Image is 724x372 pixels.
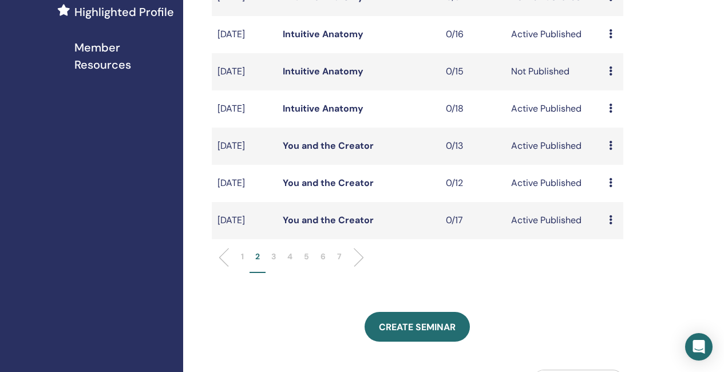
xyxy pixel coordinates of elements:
[283,140,374,152] a: You and the Creator
[212,202,277,239] td: [DATE]
[283,65,363,77] a: Intuitive Anatomy
[212,16,277,53] td: [DATE]
[74,39,174,73] span: Member Resources
[440,53,505,90] td: 0/15
[440,165,505,202] td: 0/12
[505,90,603,128] td: Active Published
[440,128,505,165] td: 0/13
[505,202,603,239] td: Active Published
[365,312,470,342] a: Create seminar
[379,321,456,333] span: Create seminar
[440,16,505,53] td: 0/16
[440,202,505,239] td: 0/17
[505,128,603,165] td: Active Published
[212,90,277,128] td: [DATE]
[505,53,603,90] td: Not Published
[505,165,603,202] td: Active Published
[241,251,244,263] p: 1
[287,251,292,263] p: 4
[505,16,603,53] td: Active Published
[304,251,309,263] p: 5
[283,177,374,189] a: You and the Creator
[337,251,342,263] p: 7
[212,165,277,202] td: [DATE]
[212,53,277,90] td: [DATE]
[685,333,713,361] div: Open Intercom Messenger
[440,90,505,128] td: 0/18
[271,251,276,263] p: 3
[212,128,277,165] td: [DATE]
[283,102,363,114] a: Intuitive Anatomy
[283,214,374,226] a: You and the Creator
[321,251,326,263] p: 6
[255,251,260,263] p: 2
[283,28,363,40] a: Intuitive Anatomy
[74,3,174,21] span: Highlighted Profile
